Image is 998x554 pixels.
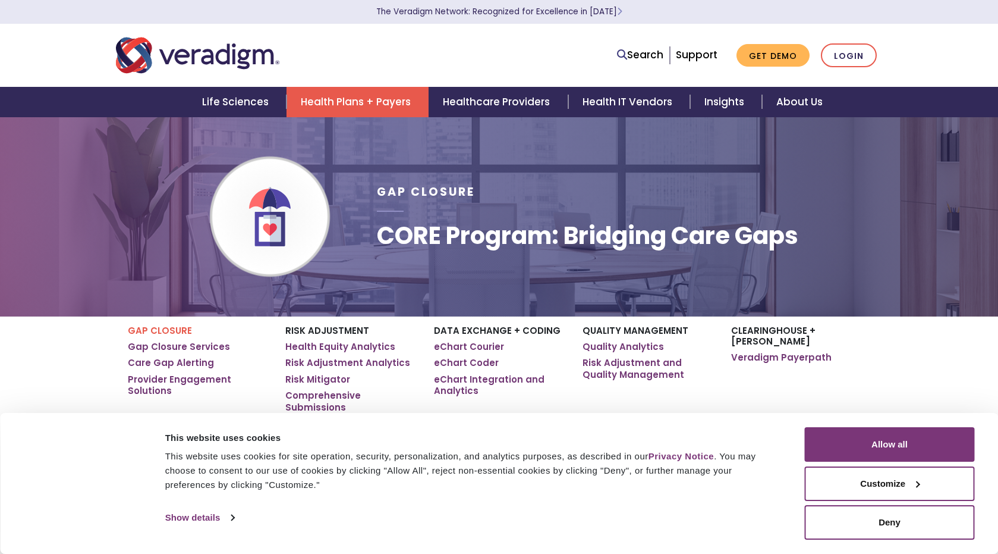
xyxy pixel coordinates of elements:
span: Gap Closure [377,184,475,200]
a: Health Equity Analytics [285,341,395,353]
span: Learn More [617,6,622,17]
img: Veradigm logo [116,36,279,75]
a: eChart Coder [434,357,499,369]
a: Risk Adjustment Analytics [285,357,410,369]
div: This website uses cookies for site operation, security, personalization, and analytics purposes, ... [165,449,778,492]
a: Care Gap Alerting [128,357,214,369]
a: About Us [762,87,837,117]
div: This website uses cookies [165,431,778,445]
a: Quality Analytics [583,341,664,353]
h1: CORE Program: Bridging Care Gaps [377,221,798,250]
button: Deny [805,505,975,540]
a: Get Demo [736,44,810,67]
a: Search [617,47,663,63]
a: eChart Courier [434,341,504,353]
a: Privacy Notice [648,451,714,461]
a: Comprehensive Submissions [285,390,416,413]
a: Risk Adjustment and Quality Management [583,357,713,380]
a: Health Plans + Payers [287,87,429,117]
a: Show details [165,509,234,527]
button: Allow all [805,427,975,462]
a: Risk Mitigator [285,374,350,386]
a: Gap Closure Services [128,341,230,353]
a: Login [821,43,877,68]
a: Provider Engagement Solutions [128,374,267,397]
button: Customize [805,467,975,501]
a: Life Sciences [188,87,287,117]
a: Veradigm Payerpath [731,352,832,364]
a: The Veradigm Network: Recognized for Excellence in [DATE]Learn More [376,6,622,17]
a: Insights [690,87,762,117]
a: eChart Integration and Analytics [434,374,565,397]
a: Health IT Vendors [568,87,690,117]
a: Support [676,48,717,62]
a: Healthcare Providers [429,87,568,117]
